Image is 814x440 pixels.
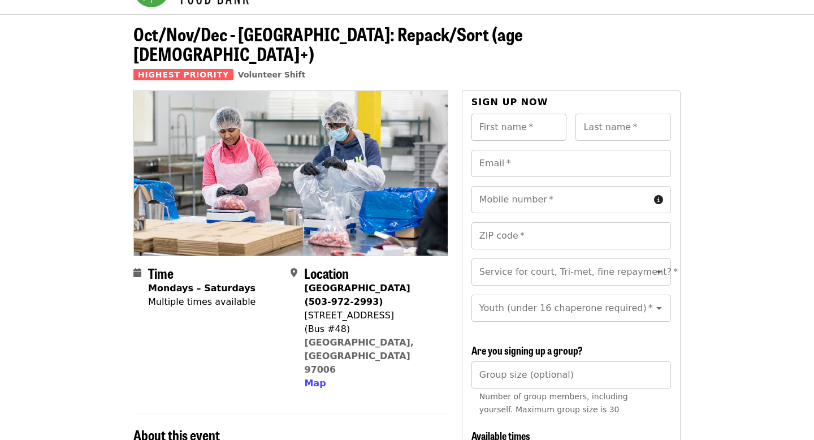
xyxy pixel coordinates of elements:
i: circle-info icon [654,195,663,205]
span: Number of group members, including yourself. Maximum group size is 30 [479,392,628,414]
span: Map [304,378,326,389]
input: ZIP code [471,222,671,249]
strong: [GEOGRAPHIC_DATA] (503-972-2993) [304,283,410,307]
input: [object Object] [471,361,671,389]
span: Highest Priority [133,69,233,80]
a: Volunteer Shift [238,70,306,79]
div: [STREET_ADDRESS] [304,309,439,322]
span: Oct/Nov/Dec - [GEOGRAPHIC_DATA]: Repack/Sort (age [DEMOGRAPHIC_DATA]+) [133,20,523,67]
span: Sign up now [471,97,548,107]
i: map-marker-alt icon [291,268,297,278]
img: Oct/Nov/Dec - Beaverton: Repack/Sort (age 10+) organized by Oregon Food Bank [134,91,448,255]
span: Are you signing up a group? [471,343,583,357]
input: Email [471,150,671,177]
i: calendar icon [133,268,141,278]
button: Open [651,264,667,280]
input: Mobile number [471,186,650,213]
span: Time [148,263,174,283]
button: Map [304,377,326,390]
div: Multiple times available [148,295,256,309]
strong: Mondays – Saturdays [148,283,256,294]
a: [GEOGRAPHIC_DATA], [GEOGRAPHIC_DATA] 97006 [304,337,414,375]
div: (Bus #48) [304,322,439,336]
span: Location [304,263,349,283]
input: First name [471,114,567,141]
button: Open [651,300,667,316]
input: Last name [575,114,671,141]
